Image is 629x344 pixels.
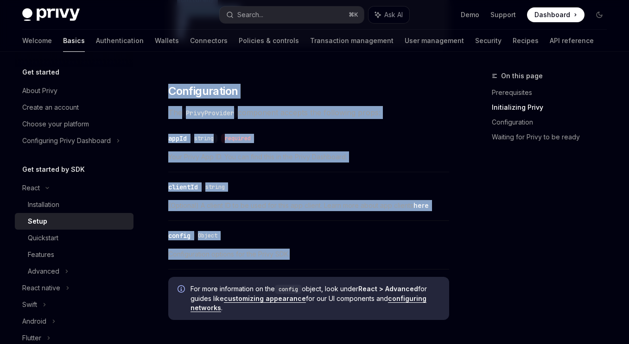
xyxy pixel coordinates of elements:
[492,100,614,115] a: Initializing Privy
[22,85,57,96] div: About Privy
[168,134,187,143] div: appId
[221,134,254,143] div: required
[28,249,54,260] div: Features
[168,106,449,119] span: The component accepts the following props:
[349,11,358,19] span: ⌘ K
[239,30,299,52] a: Policies & controls
[358,285,418,293] strong: React > Advanced
[22,67,59,78] h5: Get started
[15,116,133,132] a: Choose your platform
[63,30,85,52] a: Basics
[190,30,228,52] a: Connectors
[384,10,403,19] span: Ask AI
[550,30,594,52] a: API reference
[413,201,429,210] a: here
[155,30,179,52] a: Wallets
[96,30,144,52] a: Authentication
[224,294,306,303] a: customizing appearance
[592,7,607,22] button: Toggle dark mode
[168,182,198,192] div: clientId
[22,182,40,194] div: React
[28,199,59,210] div: Installation
[22,102,79,113] div: Create an account
[15,196,133,213] a: Installation
[15,230,133,246] a: Quickstart
[22,135,111,146] div: Configuring Privy Dashboard
[527,7,585,22] a: Dashboard
[168,151,449,163] span: Your Privy App ID. You can find this in the Privy Dashboard.
[22,299,37,310] div: Swift
[194,135,214,142] span: string
[15,82,133,99] a: About Privy
[168,200,449,211] span: (Optional) A client ID to be used for this app client. Learn more about app clients .
[461,10,479,19] a: Demo
[369,6,409,23] button: Ask AI
[490,10,516,19] a: Support
[168,249,449,260] span: Configuration options for the Privy SDK.
[501,70,543,81] span: On this page
[22,282,60,294] div: React native
[15,99,133,116] a: Create an account
[492,130,614,144] a: Waiting for Privy to be ready
[15,213,133,230] a: Setup
[28,216,47,227] div: Setup
[22,30,52,52] a: Welcome
[405,30,464,52] a: User management
[205,183,225,191] span: string
[22,164,85,175] h5: Get started by SDK
[28,266,59,277] div: Advanced
[220,6,364,23] button: Search...⌘K
[198,232,217,239] span: Object
[191,284,440,313] span: For more information on the object, look under for guides like for our UI components and .
[22,119,89,130] div: Choose your platform
[492,115,614,130] a: Configuration
[28,232,58,244] div: Quickstart
[492,85,614,100] a: Prerequisites
[475,30,502,52] a: Security
[513,30,539,52] a: Recipes
[275,285,302,294] code: config
[534,10,570,19] span: Dashboard
[22,332,41,344] div: Flutter
[22,316,46,327] div: Android
[22,8,80,21] img: dark logo
[168,231,191,240] div: config
[310,30,394,52] a: Transaction management
[168,84,238,99] span: Configuration
[178,285,187,294] svg: Info
[15,246,133,263] a: Features
[182,108,238,118] code: PrivyProvider
[237,9,263,20] div: Search...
